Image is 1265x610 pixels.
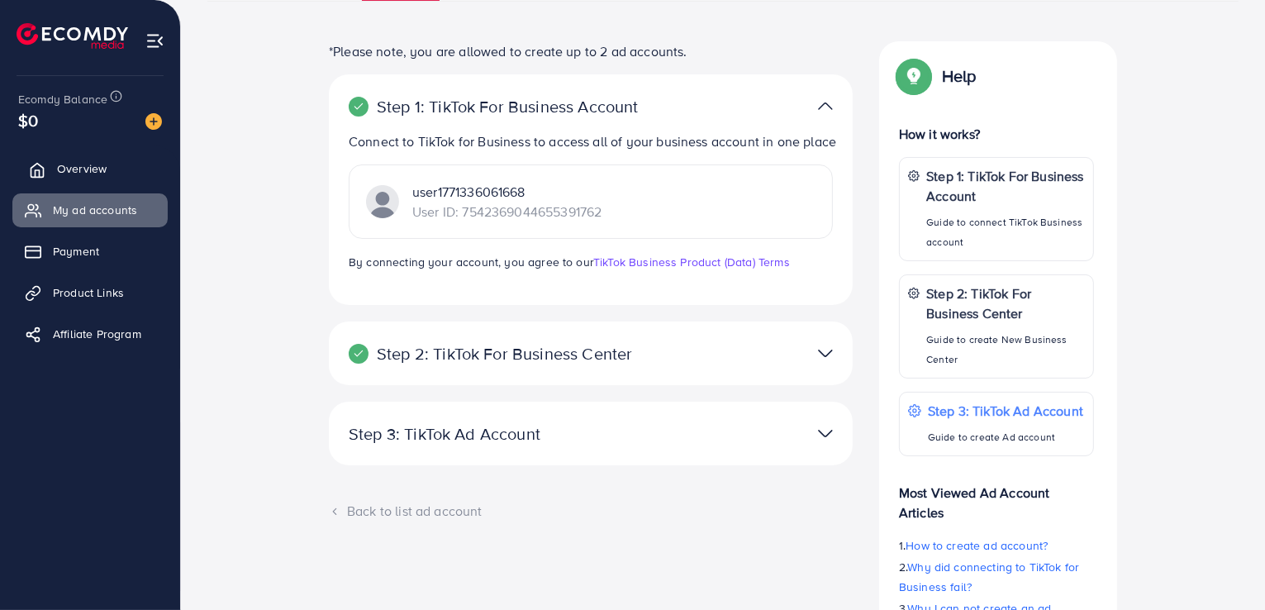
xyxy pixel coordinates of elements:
[818,422,833,446] img: TikTok partner
[1195,536,1253,598] iframe: Chat
[899,536,1094,555] p: 1.
[53,326,141,342] span: Affiliate Program
[53,202,137,218] span: My ad accounts
[926,166,1085,206] p: Step 1: TikTok For Business Account
[366,185,399,218] img: TikTok partner
[906,537,1048,554] span: How to create ad account?
[57,160,107,177] span: Overview
[899,469,1094,522] p: Most Viewed Ad Account Articles
[145,113,162,130] img: image
[349,252,833,272] p: By connecting your account, you agree to our
[17,23,128,49] img: logo
[18,108,38,132] span: $0
[329,41,853,61] p: *Please note, you are allowed to create up to 2 ad accounts.
[349,131,839,151] p: Connect to TikTok for Business to access all of your business account in one place
[53,243,99,260] span: Payment
[899,559,1079,595] span: Why did connecting to TikTok for Business fail?
[12,152,168,185] a: Overview
[349,344,663,364] p: Step 2: TikTok For Business Center
[12,193,168,226] a: My ad accounts
[899,61,929,91] img: Popup guide
[593,254,790,270] a: TikTok Business Product (Data) Terms
[18,91,107,107] span: Ecomdy Balance
[926,330,1085,369] p: Guide to create New Business Center
[349,424,663,444] p: Step 3: TikTok Ad Account
[12,235,168,268] a: Payment
[899,557,1094,597] p: 2.
[899,124,1094,144] p: How it works?
[928,427,1083,447] p: Guide to create Ad account
[145,31,164,50] img: menu
[412,182,602,202] p: user1771336061668
[926,284,1085,323] p: Step 2: TikTok For Business Center
[412,202,602,222] p: User ID: 7542369044655391762
[926,212,1085,252] p: Guide to connect TikTok Business account
[12,317,168,350] a: Affiliate Program
[53,284,124,301] span: Product Links
[942,66,977,86] p: Help
[349,97,663,117] p: Step 1: TikTok For Business Account
[818,94,833,118] img: TikTok partner
[329,502,853,521] div: Back to list ad account
[818,341,833,365] img: TikTok partner
[12,276,168,309] a: Product Links
[928,401,1083,421] p: Step 3: TikTok Ad Account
